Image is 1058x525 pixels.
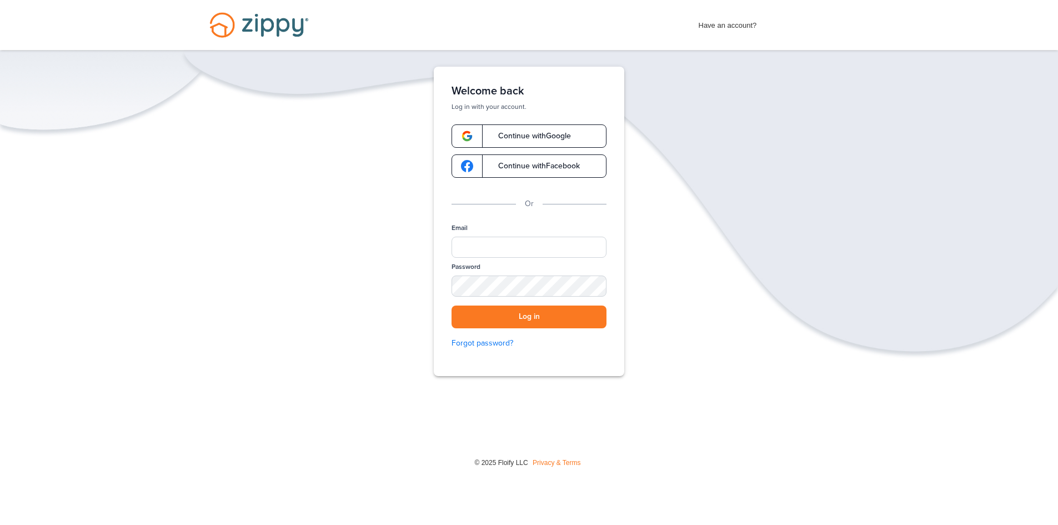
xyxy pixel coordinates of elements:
[525,198,534,210] p: Or
[474,459,528,467] span: © 2025 Floify LLC
[452,237,606,258] input: Email
[699,14,757,32] span: Have an account?
[452,102,606,111] p: Log in with your account.
[452,276,606,297] input: Password
[452,84,606,98] h1: Welcome back
[461,130,473,142] img: google-logo
[452,124,606,148] a: google-logoContinue withGoogle
[533,459,580,467] a: Privacy & Terms
[487,132,571,140] span: Continue with Google
[452,262,480,272] label: Password
[461,160,473,172] img: google-logo
[452,223,468,233] label: Email
[487,162,580,170] span: Continue with Facebook
[452,337,606,349] a: Forgot password?
[452,154,606,178] a: google-logoContinue withFacebook
[452,306,606,328] button: Log in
